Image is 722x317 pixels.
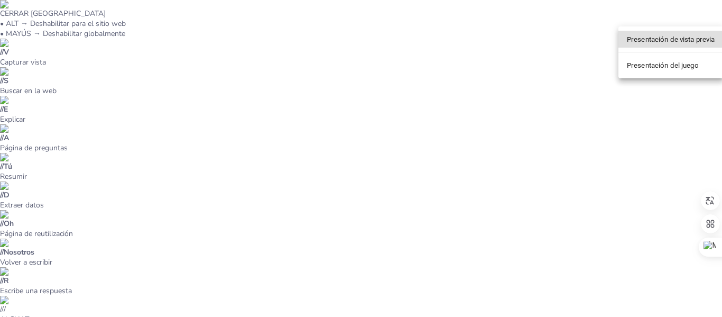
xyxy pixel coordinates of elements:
[4,133,9,143] font: A
[4,247,34,257] font: Nosotros
[4,190,10,200] font: D
[4,219,14,229] font: Oh
[4,304,6,314] font: /
[4,161,12,171] font: Tú
[4,104,8,114] font: E
[4,47,9,57] font: V
[4,76,8,86] font: S
[4,276,9,286] font: R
